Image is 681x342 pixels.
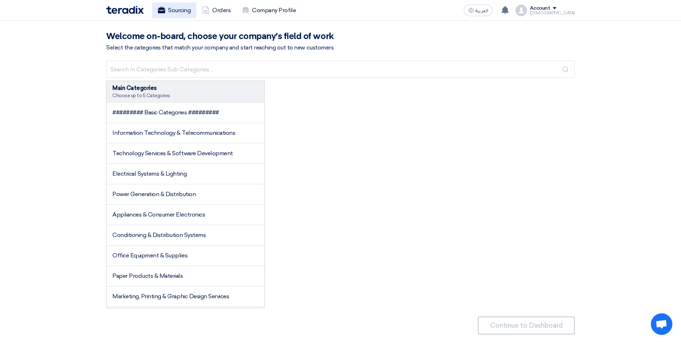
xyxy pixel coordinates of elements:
[530,11,575,15] div: [DEMOGRAPHIC_DATA]
[106,43,575,52] div: Select the categories that match your company and start reaching out to new customers
[112,191,196,198] span: Power Generation & Distribution
[106,6,144,14] img: Teradix logo
[112,170,187,177] span: Electrical Systems & Lighting
[112,232,206,238] span: Conditioning & Distribution Systems
[112,84,258,92] div: Main Categories
[106,61,575,78] input: Search in Categories,Sub Categories...
[530,5,550,11] div: Account
[112,211,205,218] span: Appliances & Consumer Electronics
[651,313,672,335] div: Open chat
[464,5,493,16] button: العربية
[196,3,236,18] a: Orders
[112,293,229,300] span: Marketing, Printing & Graphic Design Services
[475,8,488,13] span: العربية
[152,3,196,18] a: Sourcing
[112,150,233,157] span: Technology Services & Software Development
[106,32,575,42] h2: Welcome on-board, choose your company’s field of work
[112,129,235,136] span: Information Technology & Telecommunications
[112,92,258,99] div: Choose up to 5 Categories
[112,272,183,279] span: Paper Products & Materials
[112,252,187,259] span: Office Equipment & Supplies
[516,5,527,16] img: profile_test.png
[112,109,219,116] span: ######### Basic Categories #########
[236,3,302,18] a: Company Profile
[478,317,575,334] button: Continue to Dashboard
